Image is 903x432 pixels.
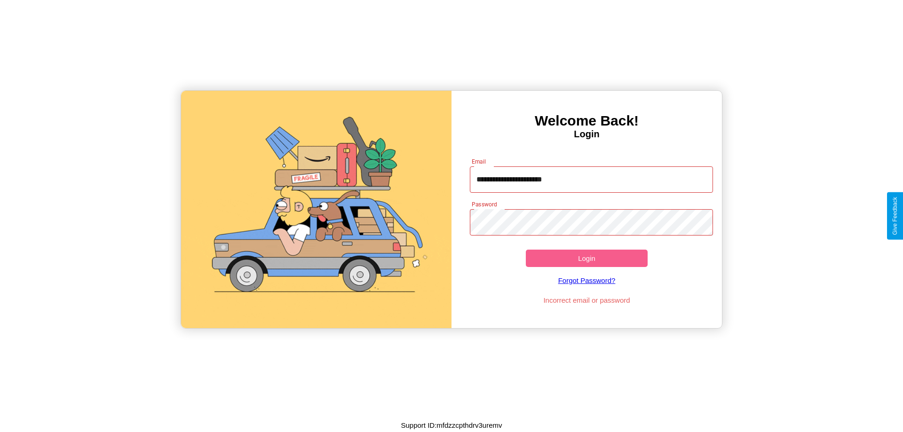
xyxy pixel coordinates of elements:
[892,197,898,235] div: Give Feedback
[401,419,502,432] p: Support ID: mfdzzcpthdrv3uremv
[472,200,497,208] label: Password
[465,267,709,294] a: Forgot Password?
[451,113,722,129] h3: Welcome Back!
[451,129,722,140] h4: Login
[465,294,709,306] p: Incorrect email or password
[526,250,648,267] button: Login
[181,91,451,328] img: gif
[472,157,486,165] label: Email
